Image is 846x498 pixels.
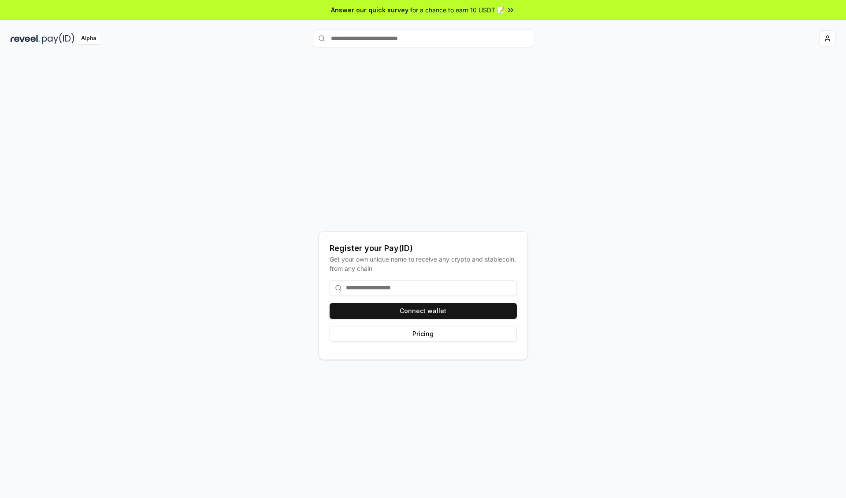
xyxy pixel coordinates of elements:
span: Answer our quick survey [331,5,408,15]
span: for a chance to earn 10 USDT 📝 [410,5,505,15]
button: Pricing [330,326,517,342]
img: reveel_dark [11,33,40,44]
div: Register your Pay(ID) [330,242,517,255]
div: Get your own unique name to receive any crypto and stablecoin, from any chain [330,255,517,273]
img: pay_id [42,33,74,44]
button: Connect wallet [330,303,517,319]
div: Alpha [76,33,101,44]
